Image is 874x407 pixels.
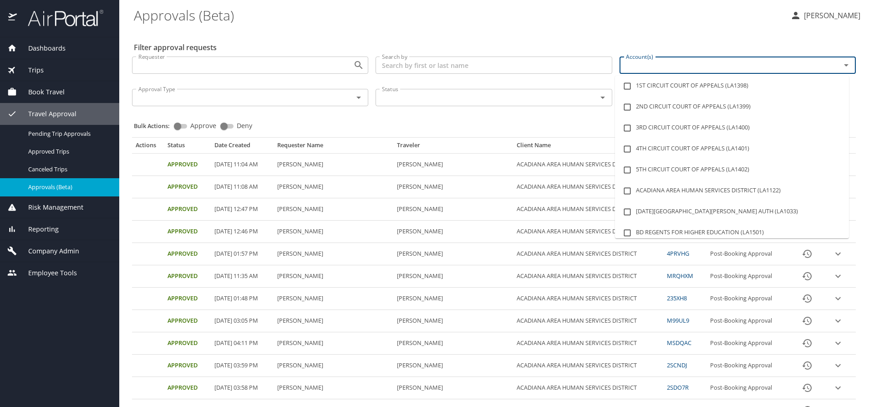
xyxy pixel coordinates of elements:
[801,10,860,21] p: [PERSON_NAME]
[237,123,252,129] span: Deny
[615,118,849,139] li: 3RD CIRCUIT COURT OF APPEALS (LA1400)
[17,268,77,278] span: Employee Tools
[796,377,818,399] button: History
[615,97,849,118] li: 2ND CIRCUIT COURT OF APPEALS (LA1399)
[8,9,18,27] img: icon-airportal.png
[17,65,44,75] span: Trips
[211,377,274,399] td: [DATE] 03:58 PM
[513,355,664,377] td: ACADIANA AREA HUMAN SERVICES DISTRICT
[831,359,845,372] button: expand row
[164,265,211,288] td: Approved
[28,147,108,156] span: Approved Trips
[274,288,393,310] td: [PERSON_NAME]
[831,269,845,283] button: expand row
[274,332,393,355] td: [PERSON_NAME]
[274,221,393,243] td: [PERSON_NAME]
[211,265,274,288] td: [DATE] 11:35 AM
[274,154,393,176] td: [PERSON_NAME]
[211,332,274,355] td: [DATE] 04:11 PM
[28,183,108,191] span: Approvals (Beta)
[513,198,664,221] td: ACADIANA AREA HUMAN SERVICES DISTRICT
[513,332,664,355] td: ACADIANA AREA HUMAN SERVICES DISTRICT
[211,355,274,377] td: [DATE] 03:59 PM
[274,141,393,153] th: Requester Name
[831,247,845,261] button: expand row
[274,198,393,221] td: [PERSON_NAME]
[513,141,664,153] th: Client Name
[513,265,664,288] td: ACADIANA AREA HUMAN SERVICES DISTRICT
[667,294,687,302] a: 235XH8
[393,154,513,176] td: [PERSON_NAME]
[17,87,65,97] span: Book Travel
[190,123,216,129] span: Approve
[134,40,217,55] h2: Filter approval requests
[796,265,818,287] button: History
[796,288,818,309] button: History
[18,9,103,27] img: airportal-logo.png
[831,381,845,395] button: expand row
[513,310,664,332] td: ACADIANA AREA HUMAN SERVICES DISTRICT
[831,336,845,350] button: expand row
[706,243,790,265] td: Post-Booking Approval
[164,310,211,332] td: Approved
[17,43,66,53] span: Dashboards
[211,243,274,265] td: [DATE] 01:57 PM
[796,355,818,376] button: History
[596,91,609,104] button: Open
[513,377,664,399] td: ACADIANA AREA HUMAN SERVICES DISTRICT
[164,243,211,265] td: Approved
[28,129,108,138] span: Pending Trip Approvals
[615,160,849,180] li: 5TH CIRCUIT COURT OF APPEALS (LA1402)
[352,59,365,72] button: Open
[831,292,845,305] button: expand row
[706,288,790,310] td: Post-Booking Approval
[274,377,393,399] td: [PERSON_NAME]
[706,265,790,288] td: Post-Booking Approval
[706,332,790,355] td: Post-Booking Approval
[211,310,274,332] td: [DATE] 03:05 PM
[164,154,211,176] td: Approved
[274,243,393,265] td: [PERSON_NAME]
[393,377,513,399] td: [PERSON_NAME]
[17,202,83,212] span: Risk Management
[513,221,664,243] td: ACADIANA AREA HUMAN SERVICES DISTRICT
[393,355,513,377] td: [PERSON_NAME]
[164,355,211,377] td: Approved
[831,314,845,328] button: expand row
[513,243,664,265] td: ACADIANA AREA HUMAN SERVICES DISTRICT
[615,180,849,201] li: ACADIANA AREA HUMAN SERVICES DISTRICT (LA1122)
[164,176,211,198] td: Approved
[211,198,274,221] td: [DATE] 12:47 PM
[28,165,108,174] span: Canceled Trips
[274,265,393,288] td: [PERSON_NAME]
[164,332,211,355] td: Approved
[352,91,365,104] button: Open
[211,154,274,176] td: [DATE] 11:04 AM
[615,222,849,243] li: BD REGENTS FOR HIGHER EDUCATION (LA1501)
[393,265,513,288] td: [PERSON_NAME]
[211,141,274,153] th: Date Created
[840,59,853,72] button: Close
[376,57,612,74] input: Search by first or last name
[393,141,513,153] th: Traveler
[164,198,211,221] td: Approved
[164,141,211,153] th: Status
[164,288,211,310] td: Approved
[164,221,211,243] td: Approved
[134,1,783,29] h1: Approvals (Beta)
[393,310,513,332] td: [PERSON_NAME]
[17,246,79,256] span: Company Admin
[787,7,864,24] button: [PERSON_NAME]
[393,288,513,310] td: [PERSON_NAME]
[513,176,664,198] td: ACADIANA AREA HUMAN SERVICES DISTRICT
[393,176,513,198] td: [PERSON_NAME]
[393,332,513,355] td: [PERSON_NAME]
[134,122,177,130] p: Bulk Actions:
[667,249,689,258] a: 4PRVHG
[706,310,790,332] td: Post-Booking Approval
[667,383,689,392] a: 2SDO7R
[211,176,274,198] td: [DATE] 11:08 AM
[667,361,687,369] a: 2SCNDJ
[615,76,849,97] li: 1ST CIRCUIT COURT OF APPEALS (LA1398)
[615,201,849,222] li: [DATE][GEOGRAPHIC_DATA][PERSON_NAME] AUTH (LA1033)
